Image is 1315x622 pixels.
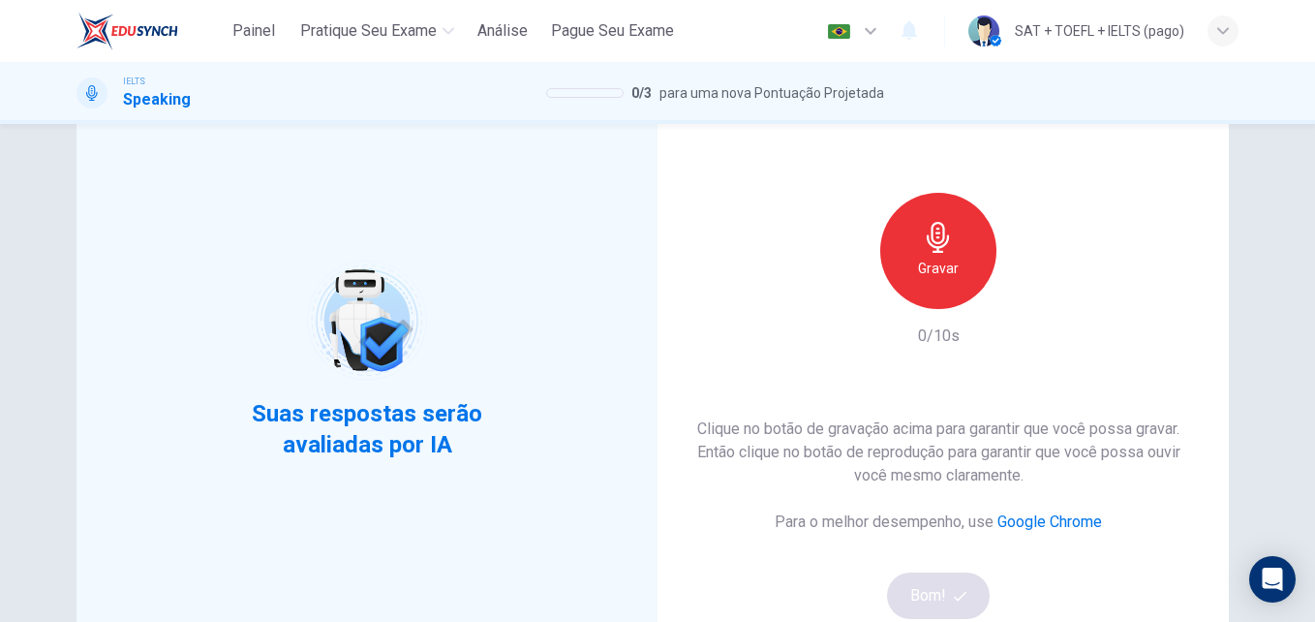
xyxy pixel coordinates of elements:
[1249,556,1296,603] div: Open Intercom Messenger
[76,12,178,50] img: EduSynch logo
[827,24,851,39] img: pt
[543,14,682,48] button: Pague Seu Exame
[305,259,428,382] img: robot icon
[659,81,884,105] span: para uma nova Pontuação Projetada
[223,14,285,48] button: Painel
[470,14,535,48] button: Análise
[1015,19,1184,43] div: SAT + TOEFL + IELTS (pago)
[679,418,1198,487] h6: Clique no botão de gravação acima para garantir que você possa gravar. Então clique no botão de r...
[250,398,485,460] span: Suas respostas serão avaliadas por IA
[76,12,223,50] a: EduSynch logo
[123,88,191,111] h1: Speaking
[477,19,528,43] span: Análise
[997,513,1102,531] a: Google Chrome
[880,193,996,309] button: Gravar
[300,19,437,43] span: Pratique seu exame
[918,325,960,348] h6: 0/10s
[918,257,959,280] h6: Gravar
[123,75,145,88] span: IELTS
[232,19,275,43] span: Painel
[968,16,999,47] img: Profile picture
[775,511,1102,534] h6: Para o melhor desempenho, use
[551,19,674,43] span: Pague Seu Exame
[631,81,652,105] span: 0 / 3
[292,14,462,48] button: Pratique seu exame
